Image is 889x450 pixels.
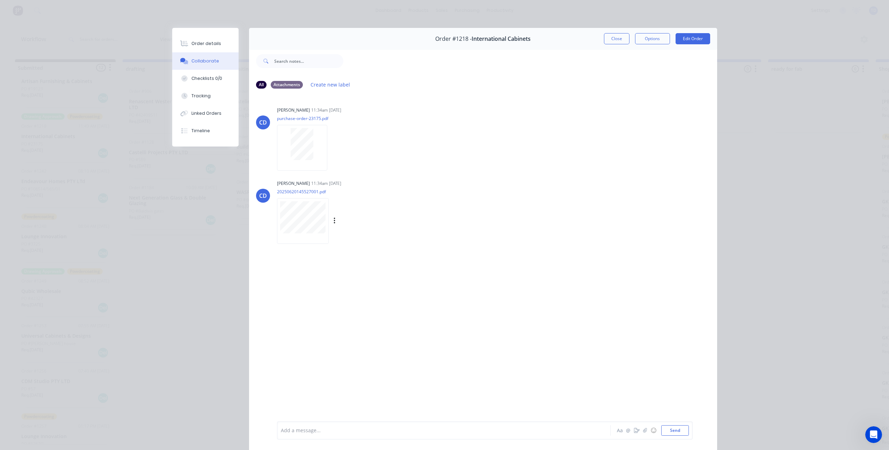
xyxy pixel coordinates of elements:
button: Linked Orders [172,105,239,122]
div: [PERSON_NAME] [277,180,310,187]
button: Options [635,33,670,44]
div: CD [259,118,267,127]
input: Search notes... [274,54,343,68]
div: 11:34am [DATE] [311,180,341,187]
p: 20250620145527001.pdf [277,189,407,195]
div: Order details [191,40,221,47]
div: All [256,81,267,89]
span: International Cabinets [472,36,531,42]
div: Attachments [271,81,303,89]
div: [PERSON_NAME] [277,107,310,113]
div: Collaborate [191,58,219,64]
button: Order details [172,35,239,52]
button: ☺ [649,426,658,435]
button: Tracking [172,87,239,105]
div: Checklists 0/0 [191,75,222,82]
button: Create new label [307,80,354,89]
button: @ [624,426,633,435]
iframe: Intercom live chat [865,426,882,443]
div: 11:34am [DATE] [311,107,341,113]
button: Collaborate [172,52,239,70]
button: Checklists 0/0 [172,70,239,87]
div: CD [259,192,267,200]
button: Timeline [172,122,239,140]
button: Aa [616,426,624,435]
p: purchase-order-23175.pdf [277,115,334,121]
button: Edit Order [676,33,710,44]
button: Send [661,425,689,436]
button: Close [604,33,629,44]
div: Linked Orders [191,110,221,117]
div: Timeline [191,128,210,134]
div: Tracking [191,93,211,99]
span: Order #1218 - [435,36,472,42]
